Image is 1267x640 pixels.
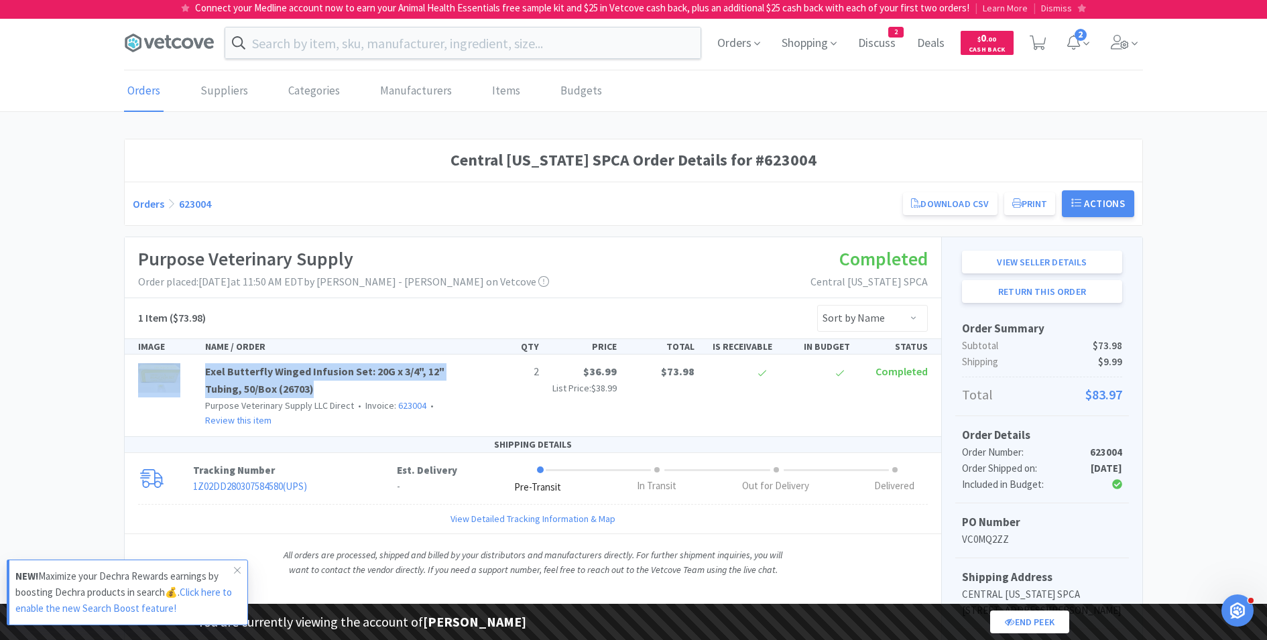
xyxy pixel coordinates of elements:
[962,426,1122,444] h5: Order Details
[1093,338,1122,354] span: $73.98
[778,339,855,354] div: IN BUDGET
[637,478,676,494] div: In Transit
[1090,446,1122,458] strong: 623004
[839,247,928,271] span: Completed
[1075,29,1087,41] span: 2
[225,27,701,58] input: Search by item, sku, manufacturer, ingredient, size...
[969,46,1006,55] span: Cash Back
[962,280,1122,303] button: Return this order
[961,25,1014,61] a: $0.00Cash Back
[983,2,1028,14] span: Learn More
[962,251,1122,273] a: View seller details
[977,35,981,44] span: $
[472,363,539,381] p: 2
[1098,354,1122,370] span: $9.99
[583,365,617,378] span: $36.99
[557,71,605,112] a: Budgets
[990,611,1069,633] a: End Peek
[962,444,1069,460] div: Order Number:
[986,35,996,44] span: . 00
[138,310,206,327] h5: ($73.98)
[912,38,950,50] a: Deals
[550,381,617,395] p: List Price:
[15,568,234,617] p: Maximize your Dechra Rewards earnings by boosting Dechra products in search💰.
[962,320,1122,338] h5: Order Summary
[398,399,426,411] a: 623004
[514,480,561,495] div: Pre-Transit
[1062,190,1134,217] button: Actions
[810,273,928,291] p: Central [US_STATE] SPCA
[197,71,251,112] a: Suppliers
[377,71,455,112] a: Manufacturers
[428,399,436,411] span: •
[179,197,211,210] a: 623004
[397,462,457,478] p: Est. Delivery
[962,354,1122,370] p: Shipping
[125,437,941,452] div: SHIPPING DETAILS
[124,71,164,112] a: Orders
[133,147,1134,173] h1: Central [US_STATE] SPCA Order Details for #623004
[544,339,622,354] div: PRICE
[133,197,164,210] a: Orders
[1041,2,1072,14] span: Dismiss
[962,531,1122,548] p: VC0MQ2ZZ
[962,513,1122,531] h5: PO Number
[661,365,695,378] span: $73.98
[467,339,544,354] div: QTY
[912,16,950,70] span: Deals
[962,586,1122,619] p: CENTRAL [US_STATE] SPCA [STREET_ADDRESS][PERSON_NAME]
[874,478,914,494] div: Delivered
[138,273,549,291] p: Order placed: [DATE] at 11:50 AM EDT by [PERSON_NAME] - [PERSON_NAME] on Vetcove
[622,339,700,354] div: TOTAL
[1221,594,1254,627] iframe: Intercom live chat
[205,365,444,395] a: Exel Butterfly Winged Infusion Set: 20G x 3/4", 12" Tubing, 50/Box (26703)
[205,399,354,411] span: Purpose Veterinary Supply LLC Direct
[962,338,1122,354] p: Subtotal
[193,480,307,493] a: 1Z02DD280307584580(UPS)
[853,16,901,70] span: Discuss
[133,339,200,354] div: IMAGE
[354,399,426,411] span: Invoice:
[876,365,928,378] span: Completed
[591,382,617,394] span: $38.99
[903,192,997,215] a: Download CSV
[193,462,398,478] p: Tracking Number
[853,38,901,50] a: Discuss2
[423,613,526,630] strong: [PERSON_NAME]
[15,570,38,582] strong: NEW!
[138,311,168,324] span: 1 Item
[855,339,933,354] div: STATUS
[962,568,1122,586] h5: Shipping Address
[138,363,180,393] img: 1e60396591944c45a6b96644d45914a5.jpeg
[742,478,809,494] div: Out for Delivery
[1085,384,1122,405] span: $83.97
[962,384,1122,405] p: Total
[1091,462,1122,474] strong: [DATE]
[200,339,467,354] div: NAME / ORDER
[889,27,903,37] span: 2
[1033,1,1036,14] span: |
[712,16,766,70] span: Orders
[285,71,343,112] a: Categories
[205,414,271,426] a: Review this item
[962,460,1042,476] div: Order Shipped on:
[397,478,457,495] p: -
[975,1,977,14] span: |
[1004,192,1056,215] button: Print
[489,71,524,112] a: Items
[356,399,363,411] span: •
[450,511,615,526] a: View Detailed Tracking Information & Map
[284,549,782,576] i: All orders are processed, shipped and billed by your distributors and manufacturers directly. For...
[198,611,526,633] p: You are currently viewing the account of
[700,339,778,354] div: IS RECEIVABLE
[977,31,996,44] span: 0
[776,16,842,70] span: Shopping
[962,476,1069,493] div: Included in Budget:
[138,244,549,274] h1: Purpose Veterinary Supply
